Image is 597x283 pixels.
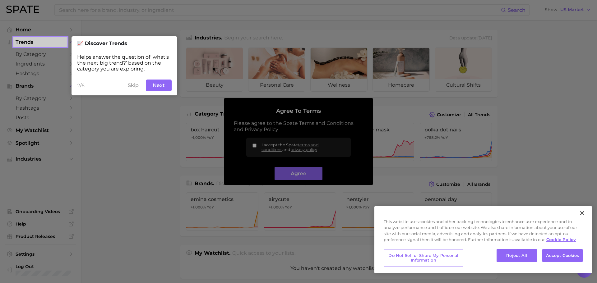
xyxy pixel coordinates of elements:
[575,206,589,220] button: Close
[374,206,592,273] div: Cookie banner
[542,249,583,262] button: Accept Cookies
[384,249,463,267] button: Do Not Sell or Share My Personal Information, Opens the preference center dialog
[374,219,592,246] div: This website uses cookies and other tracking technologies to enhance user experience and to analy...
[374,206,592,273] div: Privacy
[546,237,576,242] a: More information about your privacy, opens in a new tab
[497,249,537,262] button: Reject All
